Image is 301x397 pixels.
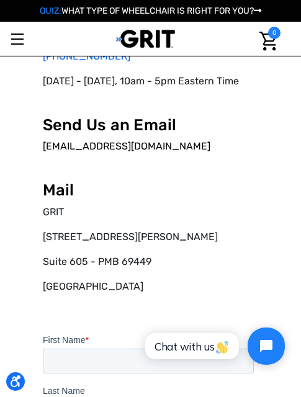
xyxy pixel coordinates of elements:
h2: Mail [43,181,259,200]
a: [PHONE_NUMBER] [43,50,130,62]
p: GRIT [43,205,259,220]
span: 0 [268,27,281,39]
p: [GEOGRAPHIC_DATA] [43,279,259,294]
span: Toggle menu [11,38,24,40]
a: QUIZ:WHAT TYPE OF WHEELCHAIR IS RIGHT FOR YOU? [40,6,261,16]
img: Cart [259,32,277,51]
h2: Send Us an Email [43,115,259,135]
p: Suite 605 - PMB 69449 [43,254,259,269]
iframe: Tidio Chat [132,317,295,375]
img: GRIT All-Terrain Wheelchair and Mobility Equipment [116,29,175,48]
a: Cart with 0 items [252,22,281,61]
p: [DATE] - [DATE], 10am - 5pm Eastern Time [43,74,259,89]
a: [EMAIL_ADDRESS][DOMAIN_NAME] [43,140,210,152]
span: QUIZ: [40,6,61,16]
p: [STREET_ADDRESS][PERSON_NAME] [43,230,259,244]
